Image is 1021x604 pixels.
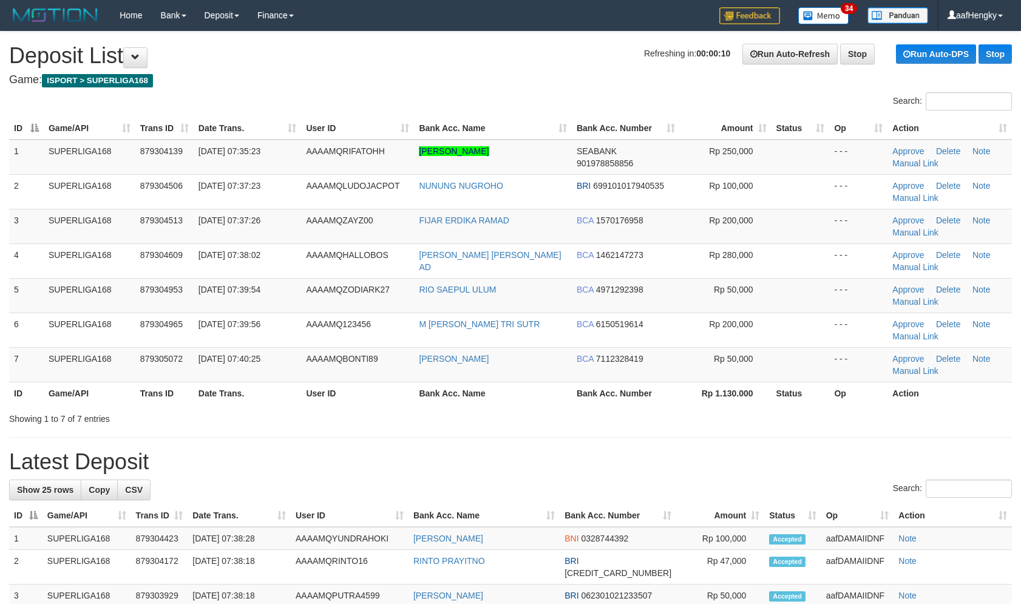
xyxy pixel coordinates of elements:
th: Game/API: activate to sort column ascending [44,117,135,140]
a: Note [972,215,991,225]
span: Accepted [769,534,806,545]
th: Date Trans.: activate to sort column ascending [194,117,302,140]
span: Copy 7112328419 to clipboard [596,354,643,364]
span: Copy 696901020130538 to clipboard [565,568,671,578]
span: [DATE] 07:35:23 [198,146,260,156]
td: SUPERLIGA168 [44,209,135,243]
th: Op: activate to sort column ascending [829,117,887,140]
td: 3 [9,209,44,243]
a: Run Auto-Refresh [742,44,838,64]
th: Game/API: activate to sort column ascending [42,504,131,527]
span: 879304139 [140,146,183,156]
a: Approve [892,181,924,191]
th: User ID: activate to sort column ascending [301,117,414,140]
th: Status: activate to sort column ascending [772,117,830,140]
td: 4 [9,243,44,278]
span: BCA [577,215,594,225]
a: Delete [936,146,960,156]
span: ISPORT > SUPERLIGA168 [42,74,153,87]
td: aafDAMAIIDNF [821,527,894,550]
span: BCA [577,354,594,364]
a: Approve [892,146,924,156]
td: - - - [829,347,887,382]
a: [PERSON_NAME] [419,354,489,364]
a: Note [972,181,991,191]
a: Manual Link [892,193,938,203]
th: Bank Acc. Name [414,382,572,404]
span: CSV [125,485,143,495]
span: [DATE] 07:38:02 [198,250,260,260]
td: 5 [9,278,44,313]
a: NUNUNG NUGROHO [419,181,503,191]
th: User ID [301,382,414,404]
td: 6 [9,313,44,347]
strong: 00:00:10 [696,49,730,58]
a: Approve [892,354,924,364]
span: AAAAMQ123456 [306,319,371,329]
td: SUPERLIGA168 [44,278,135,313]
td: 7 [9,347,44,382]
td: 1 [9,140,44,175]
td: SUPERLIGA168 [44,313,135,347]
span: Copy 901978858856 to clipboard [577,158,633,168]
input: Search: [926,92,1012,110]
span: Rp 100,000 [709,181,753,191]
a: Note [898,534,917,543]
a: Note [972,354,991,364]
a: CSV [117,480,151,500]
span: 34 [841,3,857,14]
span: AAAAMQZAYZ00 [306,215,373,225]
h1: Latest Deposit [9,450,1012,474]
span: BNI [565,534,578,543]
span: [DATE] 07:39:54 [198,285,260,294]
th: Date Trans. [194,382,302,404]
a: Delete [936,215,960,225]
a: Note [898,591,917,600]
span: BRI [565,591,578,600]
th: Bank Acc. Name: activate to sort column ascending [414,117,572,140]
a: Manual Link [892,158,938,168]
span: BCA [577,250,594,260]
a: [PERSON_NAME] [PERSON_NAME] AD [419,250,561,272]
img: panduan.png [867,7,928,24]
td: 879304423 [131,527,188,550]
span: Copy [89,485,110,495]
span: Copy 6150519614 to clipboard [596,319,643,329]
h1: Deposit List [9,44,1012,68]
span: BCA [577,285,594,294]
td: [DATE] 07:38:18 [188,550,291,585]
span: 879304506 [140,181,183,191]
a: Delete [936,319,960,329]
span: BRI [565,556,578,566]
label: Search: [893,480,1012,498]
span: Rp 50,000 [714,285,753,294]
a: RIO SAEPUL ULUM [419,285,496,294]
span: Rp 280,000 [709,250,753,260]
span: AAAAMQHALLOBOS [306,250,388,260]
th: Action: activate to sort column ascending [894,504,1012,527]
label: Search: [893,92,1012,110]
td: 2 [9,174,44,209]
span: Rp 50,000 [714,354,753,364]
span: [DATE] 07:39:56 [198,319,260,329]
th: Trans ID: activate to sort column ascending [131,504,188,527]
a: Approve [892,285,924,294]
a: Manual Link [892,366,938,376]
span: AAAAMQBONTI89 [306,354,378,364]
th: Status [772,382,830,404]
th: Amount: activate to sort column ascending [676,504,764,527]
a: Manual Link [892,262,938,272]
span: 879304953 [140,285,183,294]
a: [PERSON_NAME] [419,146,489,156]
a: RINTO PRAYITNO [413,556,485,566]
h4: Game: [9,74,1012,86]
span: SEABANK [577,146,617,156]
td: - - - [829,140,887,175]
span: 879304513 [140,215,183,225]
th: ID: activate to sort column descending [9,504,42,527]
a: Manual Link [892,228,938,237]
td: aafDAMAIIDNF [821,550,894,585]
td: Rp 100,000 [676,527,764,550]
span: BRI [577,181,591,191]
a: Manual Link [892,297,938,307]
